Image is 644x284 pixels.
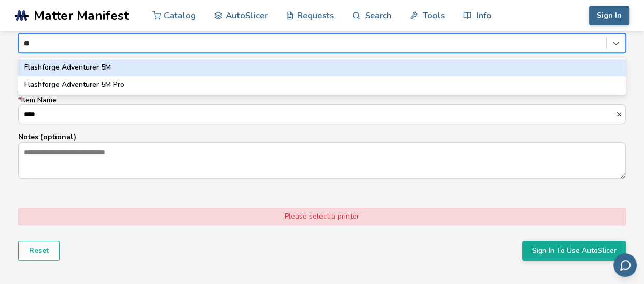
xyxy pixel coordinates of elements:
input: *Item Name [19,105,615,124]
button: Reset [18,241,60,261]
label: Printer [18,25,626,53]
button: Sign In To Use AutoSlicer [522,241,626,261]
input: *PrinterFlashforge Adventurer 5MFlashforge Adventurer 5M Pro [24,39,34,47]
textarea: Notes (optional) [19,143,625,178]
button: *Item Name [615,111,625,118]
button: Sign In [589,6,629,25]
span: Matter Manifest [34,8,129,23]
button: Send feedback via email [613,253,637,277]
div: Please select a printer [18,208,626,225]
div: Flashforge Adventurer 5M Pro [18,76,626,93]
p: Notes (optional) [18,131,626,142]
label: Item Name [18,96,626,124]
div: Flashforge Adventurer 5M [18,59,626,76]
